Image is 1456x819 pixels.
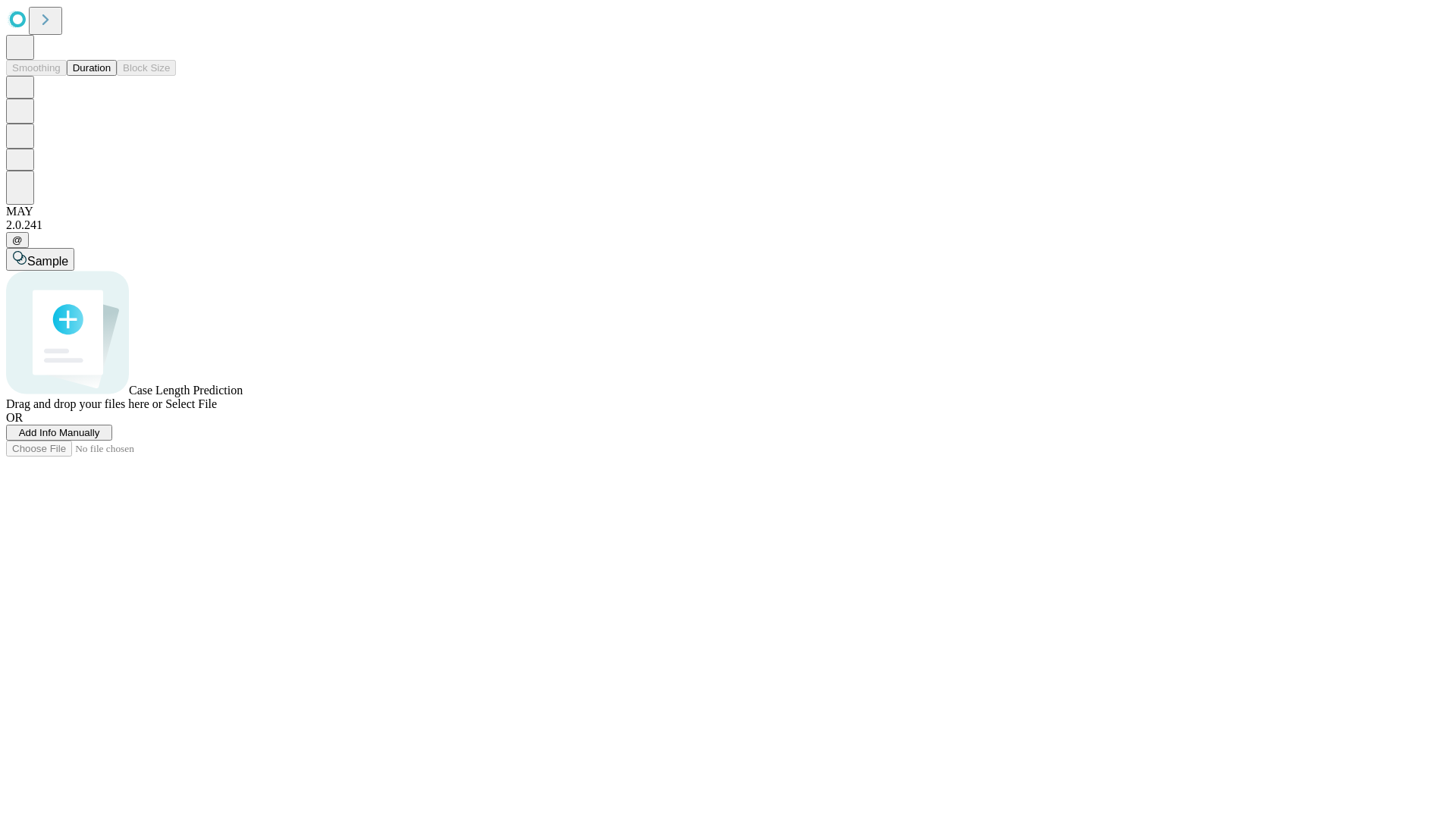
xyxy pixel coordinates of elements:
[27,255,68,268] span: Sample
[19,427,100,438] span: Add Info Manually
[12,234,23,246] span: @
[6,248,74,271] button: Sample
[67,60,117,76] button: Duration
[6,205,1450,218] div: MAY
[165,397,217,410] span: Select File
[6,411,23,424] span: OR
[6,218,1450,232] div: 2.0.241
[6,60,67,76] button: Smoothing
[6,425,112,441] button: Add Info Manually
[6,397,162,410] span: Drag and drop your files here or
[129,384,243,397] span: Case Length Prediction
[6,232,29,248] button: @
[117,60,176,76] button: Block Size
